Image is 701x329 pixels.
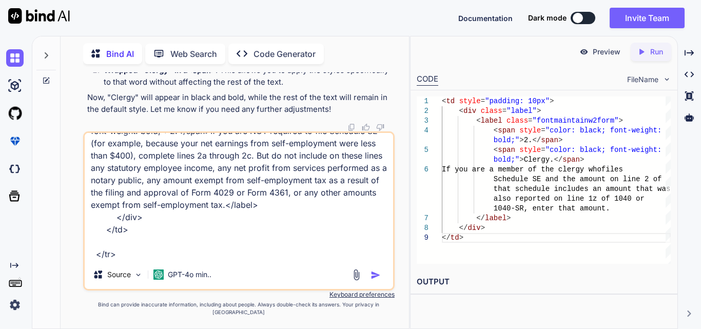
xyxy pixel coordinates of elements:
span: < [494,126,498,134]
p: Bind AI [106,48,134,60]
span: </ [554,156,562,164]
span: style [459,97,481,105]
h2: OUTPUT [411,270,677,294]
span: </ [532,136,541,144]
p: Preview [593,47,620,57]
span: that schedule includes an amount that was [494,185,670,193]
span: style [519,126,541,134]
span: < [476,117,480,125]
strong: Wrapped "Clergy" in a [104,65,216,75]
span: "padding: 10px" [485,97,550,105]
span: > [481,224,485,232]
div: 5 [417,145,429,155]
p: Code Generator [254,48,316,60]
span: div [468,224,480,232]
div: CODE [417,73,438,86]
textarea: <tr> <td style="padding: 10px; width:70%;"> <div class="label"> <label class="fontmaintainw2form"... [85,133,393,260]
span: "fontmaintainw2form" [532,117,618,125]
img: darkCloudIdeIcon [6,160,24,178]
div: 1 [417,96,429,106]
span: class [507,117,528,125]
span: > [550,97,554,105]
p: Keyboard preferences [83,291,395,299]
span: files [601,165,623,173]
div: 7 [417,214,429,223]
span: "label" [507,107,537,115]
img: chevron down [663,75,671,84]
span: = [481,97,485,105]
span: label [485,214,507,222]
p: Run [650,47,663,57]
li: : This allows you to apply the styles specifically to that word without affecting the rest of the... [95,65,393,88]
span: span [498,146,515,154]
div: 2 [417,106,429,116]
p: Web Search [170,48,217,60]
div: 6 [417,165,429,175]
span: also reported on line 1z of 1040 or [494,195,645,203]
img: Pick Models [134,270,143,279]
span: span [541,136,558,144]
div: 3 [417,116,429,126]
img: copy [347,123,356,131]
span: < [494,146,498,154]
span: > [519,156,523,164]
span: Dark mode [528,13,567,23]
p: Source [107,269,131,280]
img: dislike [376,123,384,131]
span: label [481,117,502,125]
img: attachment [350,269,362,281]
span: div [463,107,476,115]
span: </ [476,214,485,222]
p: Now, "Clergy" will appear in black and bold, while the rest of the text will remain in the defaul... [87,92,393,115]
span: "color: black; font-weight: [546,146,662,154]
span: > [558,136,562,144]
span: </ [459,224,468,232]
span: span [562,156,580,164]
span: > [507,214,511,222]
img: chat [6,49,24,67]
span: If you are a member of the clergy who [442,165,601,173]
span: bold;" [494,136,519,144]
p: GPT-4o min.. [168,269,211,280]
span: > [519,136,523,144]
span: Clergy. [524,156,554,164]
img: ai-studio [6,77,24,94]
button: Invite Team [610,8,685,28]
span: < [442,97,446,105]
span: style [519,146,541,154]
span: 2. [524,136,533,144]
img: like [362,123,370,131]
span: Schedule SE and the amount on line 2 of [494,175,662,183]
span: td [446,97,455,105]
span: </ [442,234,451,242]
img: settings [6,296,24,314]
img: premium [6,132,24,150]
img: GPT-4o mini [153,269,164,280]
img: preview [579,47,589,56]
span: span [498,126,515,134]
span: bold;" [494,156,519,164]
div: 9 [417,233,429,243]
span: = [541,146,545,154]
span: "color: black; font-weight: [546,126,662,134]
span: 1040-SR, enter that amount. [494,204,610,212]
span: class [481,107,502,115]
span: = [528,117,532,125]
span: > [580,156,584,164]
span: < [459,107,463,115]
img: icon [371,270,381,280]
div: 8 [417,223,429,233]
span: > [459,234,463,242]
img: Bind AI [8,8,70,24]
span: Documentation [458,14,513,23]
span: = [541,126,545,134]
span: > [619,117,623,125]
div: 4 [417,126,429,136]
span: > [537,107,541,115]
span: FileName [627,74,658,85]
span: = [502,107,507,115]
p: Bind can provide inaccurate information, including about people. Always double-check its answers.... [83,301,395,316]
button: Documentation [458,13,513,24]
span: td [451,234,459,242]
img: githubLight [6,105,24,122]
